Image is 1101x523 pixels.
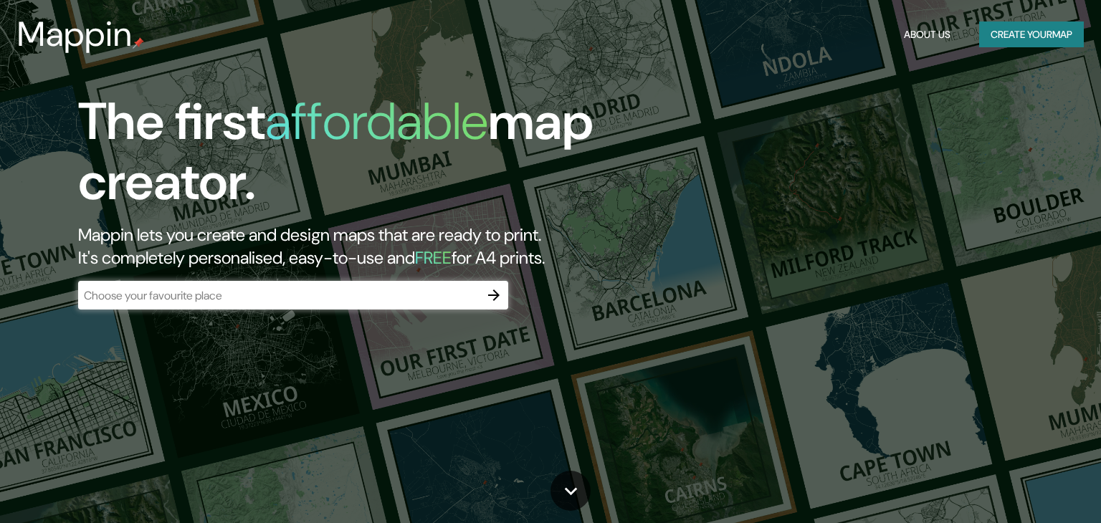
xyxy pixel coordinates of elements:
[17,14,133,54] h3: Mappin
[979,21,1084,48] button: Create yourmap
[415,246,452,269] h5: FREE
[78,92,629,224] h1: The first map creator.
[133,37,144,49] img: mappin-pin
[78,224,629,269] h2: Mappin lets you create and design maps that are ready to print. It's completely personalised, eas...
[898,21,956,48] button: About Us
[265,88,488,155] h1: affordable
[78,287,480,304] input: Choose your favourite place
